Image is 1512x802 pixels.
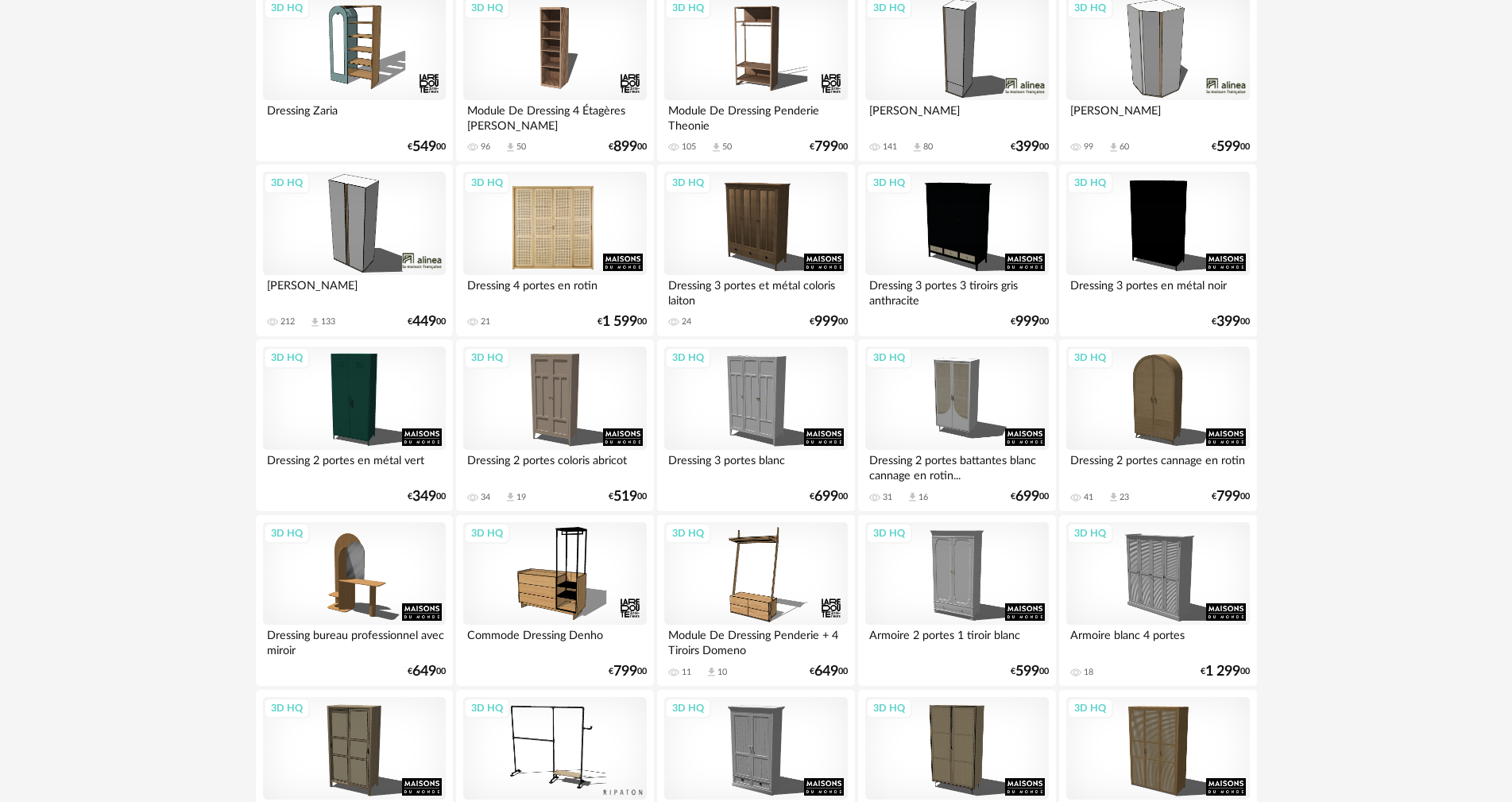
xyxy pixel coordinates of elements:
[256,339,453,511] a: 3D HQ Dressing 2 portes en métal vert €34900
[408,141,446,153] div: € 00
[710,141,722,153] span: Download icon
[1084,492,1093,503] div: 41
[321,316,335,327] div: 133
[463,275,646,307] div: Dressing 4 portes en rotin
[1067,172,1113,193] div: 3D HQ
[412,491,436,502] span: 349
[665,172,711,193] div: 3D HQ
[481,141,490,153] div: 96
[1015,141,1039,153] span: 399
[1011,141,1049,153] div: € 00
[1205,666,1240,677] span: 1 299
[866,698,912,719] div: 3D HQ
[463,625,646,657] div: Commode Dressing Denho
[263,275,446,307] div: [PERSON_NAME]
[1084,667,1093,678] div: 18
[516,492,526,503] div: 19
[866,347,912,368] div: 3D HQ
[810,316,848,327] div: € 00
[706,666,717,678] span: Download icon
[256,515,453,687] a: 3D HQ Dressing bureau professionnel avec miroir €64900
[664,100,847,132] div: Module De Dressing Penderie Theonie
[1066,100,1249,132] div: [PERSON_NAME]
[1066,450,1249,482] div: Dressing 2 portes cannage en rotin
[481,492,490,503] div: 34
[682,141,696,153] div: 105
[866,523,912,544] div: 3D HQ
[657,339,854,511] a: 3D HQ Dressing 3 portes blanc €69900
[664,450,847,482] div: Dressing 3 portes blanc
[613,666,637,677] span: 799
[865,625,1048,657] div: Armoire 2 portes 1 tiroir blanc
[597,316,647,327] div: € 00
[665,523,711,544] div: 3D HQ
[1059,339,1256,511] a: 3D HQ Dressing 2 portes cannage en rotin 41 Download icon 23 €79900
[464,172,510,193] div: 3D HQ
[464,523,510,544] div: 3D HQ
[1216,491,1240,502] span: 799
[865,100,1048,132] div: [PERSON_NAME]
[264,698,310,719] div: 3D HQ
[883,492,892,503] div: 31
[923,141,933,153] div: 80
[682,316,691,327] div: 24
[456,339,653,511] a: 3D HQ Dressing 2 portes coloris abricot 34 Download icon 19 €51900
[1108,141,1119,153] span: Download icon
[263,100,446,132] div: Dressing Zaria
[613,491,637,502] span: 519
[1201,666,1250,677] div: € 00
[609,666,647,677] div: € 00
[814,666,838,677] span: 649
[412,141,436,153] span: 549
[664,275,847,307] div: Dressing 3 portes et métal coloris laiton
[858,165,1055,336] a: 3D HQ Dressing 3 portes 3 tiroirs gris anthracite €99900
[602,316,637,327] span: 1 599
[309,316,321,328] span: Download icon
[1015,666,1039,677] span: 599
[865,275,1048,307] div: Dressing 3 portes 3 tiroirs gris anthracite
[664,625,847,657] div: Module De Dressing Penderie + 4 Tiroirs Domeno
[408,316,446,327] div: € 00
[858,339,1055,511] a: 3D HQ Dressing 2 portes battantes blanc cannage en rotin... 31 Download icon 16 €69900
[264,523,310,544] div: 3D HQ
[408,666,446,677] div: € 00
[1067,347,1113,368] div: 3D HQ
[1084,141,1093,153] div: 99
[412,316,436,327] span: 449
[264,347,310,368] div: 3D HQ
[464,698,510,719] div: 3D HQ
[609,491,647,502] div: € 00
[883,141,897,153] div: 141
[463,100,646,132] div: Module De Dressing 4 Étagères [PERSON_NAME]
[263,625,446,657] div: Dressing bureau professionnel avec miroir
[1066,275,1249,307] div: Dressing 3 portes en métal noir
[1067,523,1113,544] div: 3D HQ
[810,141,848,153] div: € 00
[1216,141,1240,153] span: 599
[866,172,912,193] div: 3D HQ
[1108,491,1119,503] span: Download icon
[1119,492,1129,503] div: 23
[1059,165,1256,336] a: 3D HQ Dressing 3 portes en métal noir €39900
[463,450,646,482] div: Dressing 2 portes coloris abricot
[682,667,691,678] div: 11
[1015,491,1039,502] span: 699
[814,491,838,502] span: 699
[907,491,918,503] span: Download icon
[665,698,711,719] div: 3D HQ
[918,492,928,503] div: 16
[481,316,490,327] div: 21
[516,141,526,153] div: 50
[1067,698,1113,719] div: 3D HQ
[1119,141,1129,153] div: 60
[911,141,923,153] span: Download icon
[456,165,653,336] a: 3D HQ Dressing 4 portes en rotin 21 €1 59900
[717,667,727,678] div: 10
[609,141,647,153] div: € 00
[657,515,854,687] a: 3D HQ Module De Dressing Penderie + 4 Tiroirs Domeno 11 Download icon 10 €64900
[613,141,637,153] span: 899
[412,666,436,677] span: 649
[1011,666,1049,677] div: € 00
[505,491,516,503] span: Download icon
[264,172,310,193] div: 3D HQ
